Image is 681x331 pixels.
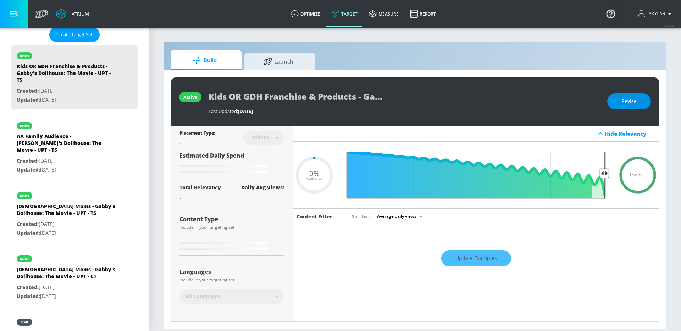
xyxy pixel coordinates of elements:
[17,203,116,220] div: [DEMOGRAPHIC_DATA] Moms - Gabby's Dollhouse: The Movie - UPT - TS
[17,284,39,291] span: Created:
[646,11,665,16] span: login as: skylar.britton@zefr.com
[297,213,332,220] h6: Content Filter
[179,289,284,304] div: All Languages
[183,94,197,100] div: active
[605,130,655,137] div: Hide Relevancy
[17,96,40,103] span: Updated:
[607,93,651,109] button: Revise
[17,165,116,174] p: [DATE]
[11,115,138,179] div: activeAA Family Audience - [PERSON_NAME]'s Dollhouse: The Movie - UPT - TSCreated:[DATE]Updated:[...
[17,293,40,299] span: Updated:
[306,177,322,180] span: Relevance
[404,1,442,27] a: Report
[20,257,29,261] div: active
[326,1,363,27] a: Target
[248,134,273,140] div: Videos
[56,31,93,39] span: Create Target Set
[21,320,28,324] div: draft
[17,229,40,236] span: Updated:
[179,278,284,282] div: Include in your targeting set
[17,292,116,301] p: [DATE]
[69,11,89,17] div: Atrium
[373,211,425,221] div: Average daily views
[11,45,138,109] div: activeKids OR GDH Franchise & Products - Gabby's Dollhouse: The Movie - UPT - TSCreated:[DATE]Upd...
[17,220,116,229] p: [DATE]
[179,216,284,222] div: Content Type
[309,169,320,177] span: 0%
[621,97,637,106] span: Revise
[664,23,674,27] span: v 4.25.2
[179,130,215,137] div: Placement Type:
[17,87,116,96] p: [DATE]
[178,52,232,69] span: Build
[17,87,39,94] span: Created:
[352,213,370,219] span: Sort by
[285,1,326,27] a: optimize
[20,124,29,127] div: active
[11,248,138,306] div: active[DEMOGRAPHIC_DATA] Moms - Gabby's Dollhouse: The Movie - UPT - CTCreated:[DATE]Updated:[DATE]
[17,283,116,292] p: [DATE]
[11,185,138,243] div: active[DEMOGRAPHIC_DATA] Moms - Gabby's Dollhouse: The Movie - UPT - TSCreated:[DATE]Updated:[DATE]
[179,152,284,175] div: Estimated Daily Spend
[238,108,253,114] span: [DATE]
[49,27,100,42] button: Create Target Set
[17,133,116,157] div: AA Family Audience - [PERSON_NAME]'s Dollhouse: The Movie - UPT - TS
[17,157,39,164] span: Created:
[179,152,244,159] span: Estimated Daily Spend
[601,4,621,23] button: Open Resource Center
[293,126,659,142] div: Hide Relevancy
[363,1,404,27] a: measure
[251,53,305,70] span: Launch
[630,173,646,177] span: Loading...
[209,108,600,114] div: Last Updated:
[56,9,89,19] a: Atrium
[17,157,116,165] p: [DATE]
[638,10,674,18] button: Skylar
[179,225,284,229] div: Include in your targeting set
[17,229,116,238] p: [DATE]
[179,269,284,275] div: Languages
[17,266,116,283] div: [DEMOGRAPHIC_DATA] Moms - Gabby's Dollhouse: The Movie - UPT - CT
[343,152,609,199] input: Final Threshold
[17,96,116,104] p: [DATE]
[179,184,221,191] div: Total Relevancy
[17,166,40,173] span: Updated:
[185,293,221,300] span: All Languages
[20,194,29,197] div: active
[17,63,116,87] div: Kids OR GDH Franchise & Products - Gabby's Dollhouse: The Movie - UPT - TS
[17,221,39,227] span: Created:
[20,54,29,58] div: active
[241,184,284,191] div: Daily Avg Views:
